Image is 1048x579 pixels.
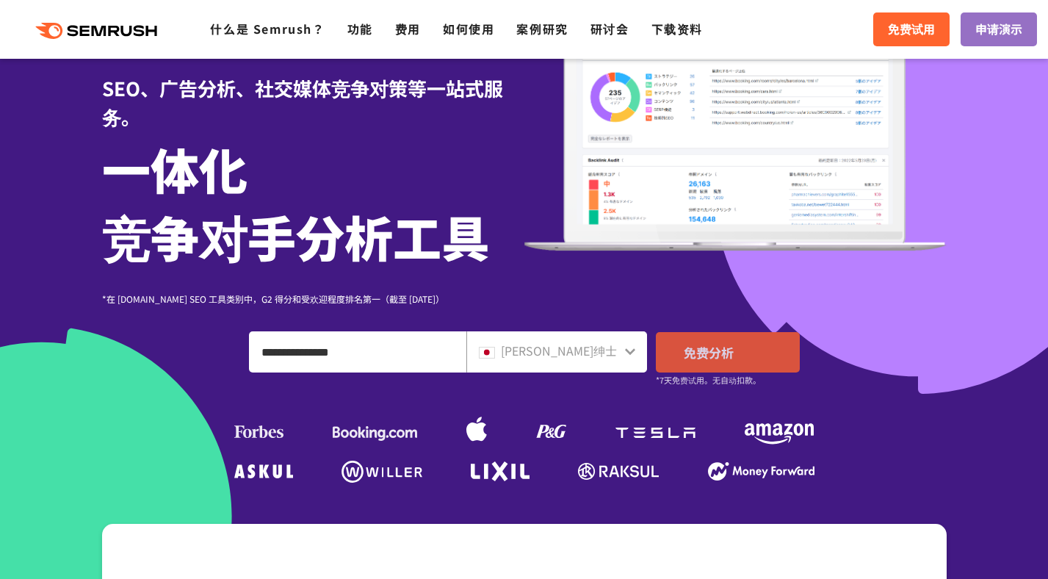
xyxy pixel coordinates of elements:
a: 下载资料 [651,20,703,37]
font: 申请演示 [975,20,1022,37]
font: [PERSON_NAME]绅士 [501,342,617,359]
font: *在 [DOMAIN_NAME] SEO 工具类别中，G2 得分和受欢迎程度排名第一（截至 [DATE]） [102,292,444,305]
a: 什么是 Semrush？ [210,20,325,37]
a: 免费分析 [656,332,800,373]
a: 申请演示 [961,12,1037,46]
font: SEO、广告分析、社交媒体竞争对策等一站式服务。 [102,74,503,130]
font: 竞争对手分析工具 [102,201,490,271]
a: 研讨会 [590,20,629,37]
a: 案例研究 [516,20,568,37]
a: 如何使用 [443,20,494,37]
font: *7天免费试用。无自动扣款。 [656,374,761,386]
input: 输入域名、关键字或 URL [250,332,466,372]
a: 功能 [347,20,373,37]
font: 一体化 [102,133,247,204]
a: 免费试用 [873,12,950,46]
a: 费用 [395,20,421,37]
font: 免费分析 [684,343,734,362]
font: 免费试用 [888,20,935,37]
